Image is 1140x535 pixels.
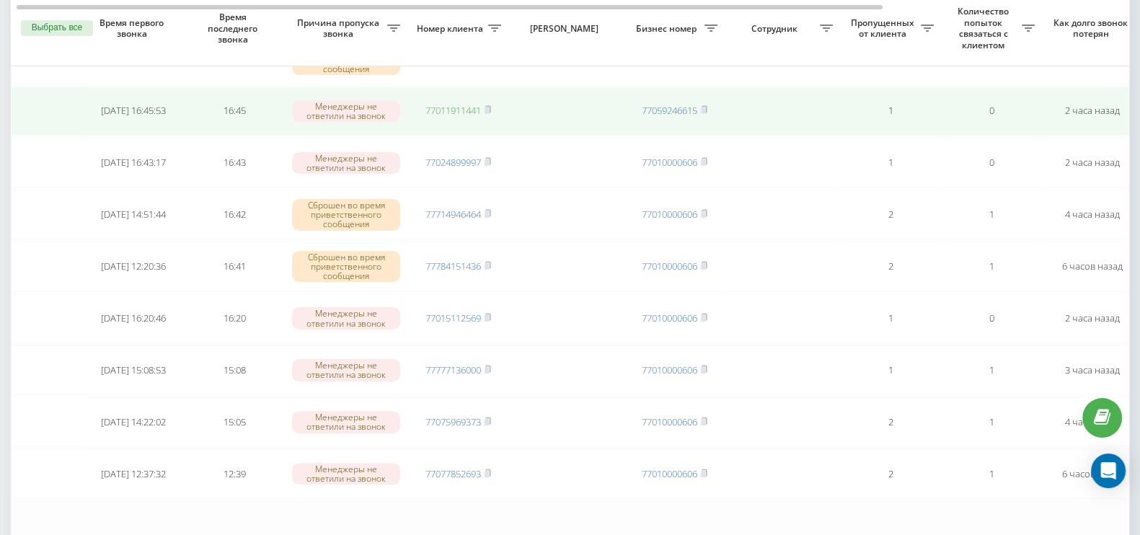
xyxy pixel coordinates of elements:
a: 77010000606 [642,208,697,221]
td: 2 [840,242,941,291]
td: 16:45 [184,87,285,136]
td: 15:05 [184,397,285,446]
td: 1 [941,449,1042,498]
span: Пропущенных от клиента [847,17,921,40]
td: [DATE] 16:45:53 [83,87,184,136]
div: Менеджеры не ответили на звонок [292,359,400,381]
td: [DATE] 16:43:17 [83,138,184,187]
div: Сброшен во время приветственного сообщения [292,251,400,283]
a: 77010000606 [642,156,697,169]
span: Бизнес номер [631,23,704,35]
div: Open Intercom Messenger [1091,454,1126,488]
a: 77011911441 [425,104,481,117]
td: 15:08 [184,345,285,394]
a: 77015112569 [425,311,481,324]
td: 16:20 [184,294,285,343]
span: [PERSON_NAME] [521,23,611,35]
td: 12:39 [184,449,285,498]
div: Сброшен во время приветственного сообщения [292,199,400,231]
div: Менеджеры не ответили на звонок [292,463,400,485]
span: Причина пропуска звонка [292,17,387,40]
a: 77077852693 [425,467,481,480]
td: 16:41 [184,242,285,291]
a: 77010000606 [642,415,697,428]
td: 16:42 [184,190,285,239]
a: 77010000606 [642,260,697,273]
td: 1 [840,138,941,187]
a: 77059246615 [642,104,697,117]
td: 2 [840,449,941,498]
a: 77784151436 [425,260,481,273]
td: 2 [840,190,941,239]
td: [DATE] 16:20:46 [83,294,184,343]
span: Время первого звонка [94,17,172,40]
a: 77010000606 [642,363,697,376]
td: [DATE] 12:20:36 [83,242,184,291]
span: Количество попыток связаться с клиентом [948,6,1022,50]
td: 1 [840,345,941,394]
div: Менеджеры не ответили на звонок [292,411,400,433]
a: 77010000606 [642,467,697,480]
td: 1 [840,294,941,343]
td: 0 [941,138,1042,187]
a: 77075969373 [425,415,481,428]
div: Менеджеры не ответили на звонок [292,307,400,329]
span: Как долго звонок потерян [1053,17,1131,40]
td: 16:43 [184,138,285,187]
td: 0 [941,87,1042,136]
span: Номер клиента [415,23,488,35]
td: 0 [941,294,1042,343]
button: Выбрать все [21,20,93,36]
span: Время последнего звонка [195,12,273,45]
td: 1 [941,190,1042,239]
td: [DATE] 12:37:32 [83,449,184,498]
div: Менеджеры не ответили на звонок [292,152,400,174]
a: 77024899997 [425,156,481,169]
div: Менеджеры не ответили на звонок [292,100,400,122]
a: 77714946464 [425,208,481,221]
a: 77010000606 [642,311,697,324]
a: 77777136000 [425,363,481,376]
td: [DATE] 15:08:53 [83,345,184,394]
td: 1 [941,242,1042,291]
td: 1 [840,87,941,136]
td: 1 [941,345,1042,394]
td: [DATE] 14:22:02 [83,397,184,446]
td: [DATE] 14:51:44 [83,190,184,239]
span: Сотрудник [732,23,820,35]
td: 1 [941,397,1042,446]
td: 2 [840,397,941,446]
